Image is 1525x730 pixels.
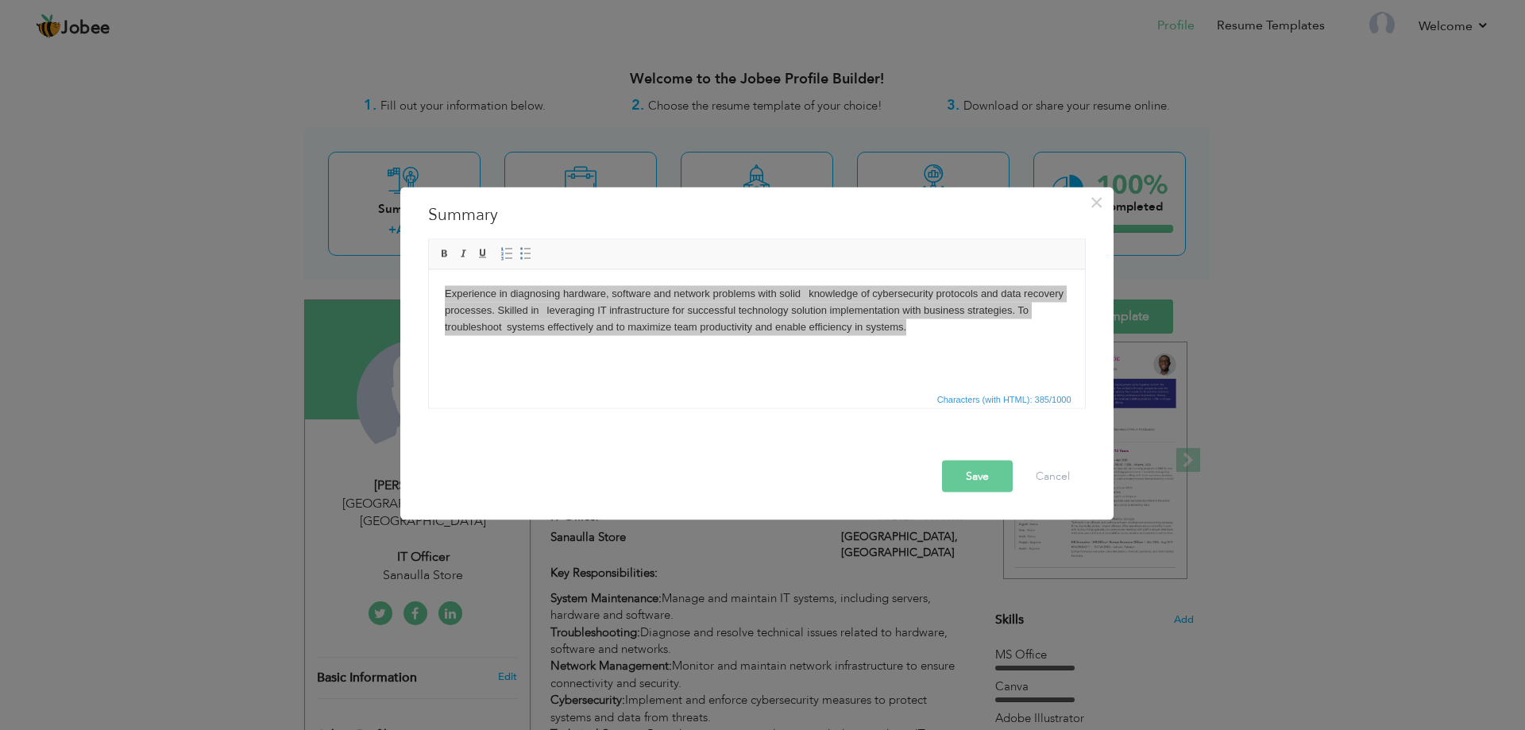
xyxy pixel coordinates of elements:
[455,245,473,262] a: Italic
[517,245,535,262] a: Insert/Remove Bulleted List
[498,245,515,262] a: Insert/Remove Numbered List
[474,245,492,262] a: Underline
[942,460,1013,492] button: Save
[1020,460,1086,492] button: Cancel
[436,245,454,262] a: Bold
[934,392,1075,406] span: Characters (with HTML): 385/1000
[934,392,1076,406] div: Statistics
[1084,189,1110,214] button: Close
[1090,187,1103,216] span: ×
[428,203,1086,226] h3: Summary
[429,269,1085,388] iframe: Rich Text Editor, summaryEditor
